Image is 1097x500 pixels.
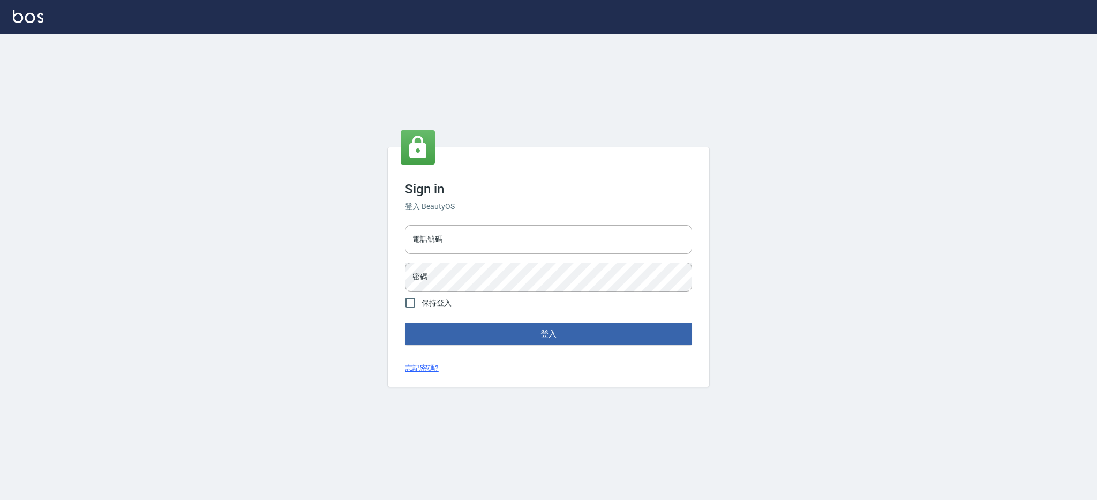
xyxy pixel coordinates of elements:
[405,323,692,345] button: 登入
[405,363,439,374] a: 忘記密碼?
[422,297,452,309] span: 保持登入
[13,10,43,23] img: Logo
[405,201,692,212] h6: 登入 BeautyOS
[405,182,692,197] h3: Sign in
